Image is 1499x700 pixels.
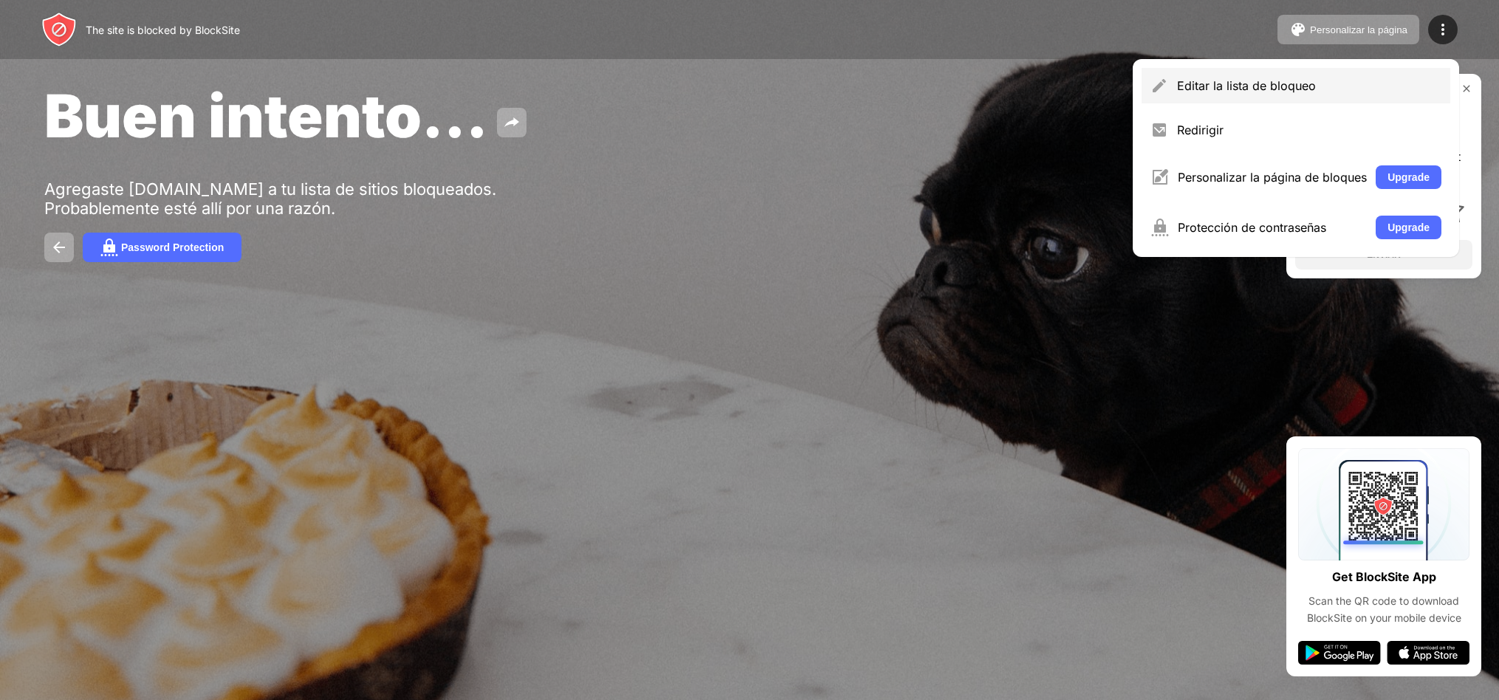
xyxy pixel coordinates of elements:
span: Buen intento... [44,80,488,151]
img: app-store.svg [1387,641,1469,665]
div: Agregaste [DOMAIN_NAME] a tu lista de sitios bloqueados. Probablemente esté allí por una razón. [44,179,501,218]
img: pallet.svg [1289,21,1307,38]
div: Personalizar la página de bloques [1178,170,1367,185]
div: Protección de contraseñas [1178,220,1367,235]
div: Redirigir [1177,123,1441,137]
div: Get BlockSite App [1332,566,1436,588]
div: Scan the QR code to download BlockSite on your mobile device [1298,593,1469,626]
img: menu-password.svg [1150,219,1169,236]
button: Upgrade [1376,165,1441,189]
img: rate-us-close.svg [1461,83,1472,95]
button: Upgrade [1376,216,1441,239]
div: Personalizar la página [1310,24,1407,35]
div: The site is blocked by BlockSite [86,24,240,36]
img: menu-icon.svg [1434,21,1452,38]
button: Personalizar la página [1277,15,1419,44]
div: Password Protection [121,241,224,253]
img: menu-redirect.svg [1150,121,1168,139]
img: header-logo.svg [41,12,77,47]
img: menu-customize.svg [1150,168,1169,186]
img: menu-pencil.svg [1150,77,1168,95]
img: password.svg [100,239,118,256]
img: google-play.svg [1298,641,1381,665]
button: Password Protection [83,233,241,262]
div: Editar la lista de bloqueo [1177,78,1441,93]
img: share.svg [503,114,521,131]
img: back.svg [50,239,68,256]
img: qrcode.svg [1298,448,1469,560]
